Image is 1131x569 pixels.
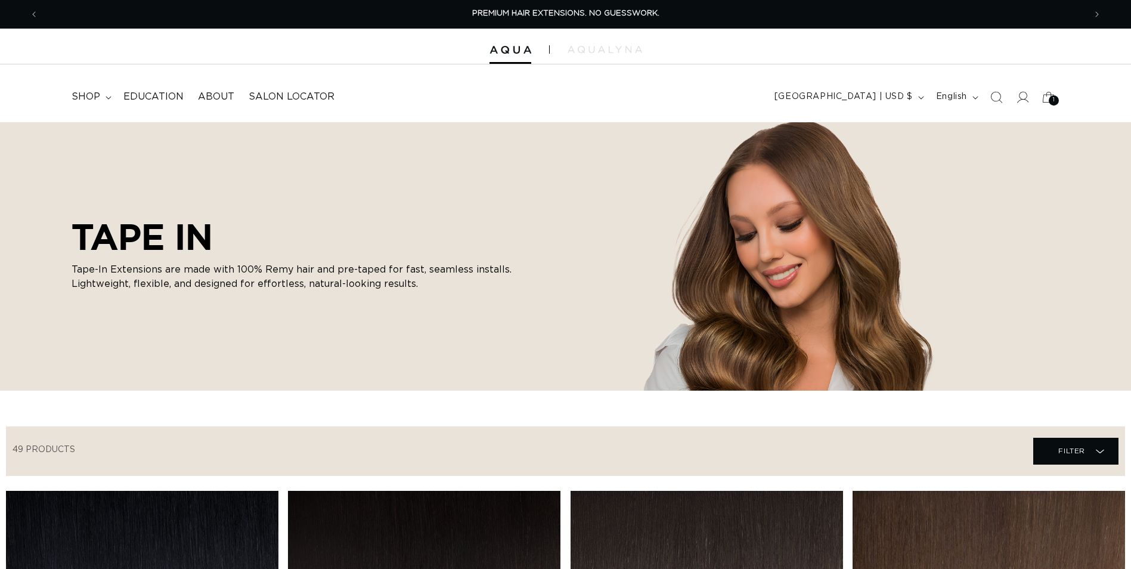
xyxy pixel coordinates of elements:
[489,46,531,54] img: Aqua Hair Extensions
[241,84,342,110] a: Salon Locator
[983,84,1009,110] summary: Search
[21,3,47,26] button: Previous announcement
[72,262,525,291] p: Tape-In Extensions are made with 100% Remy hair and pre-taped for fast, seamless installs. Lightw...
[123,91,184,103] span: Education
[64,84,116,110] summary: shop
[568,46,642,53] img: aqualyna.com
[249,91,334,103] span: Salon Locator
[72,91,100,103] span: shop
[1053,95,1055,106] span: 1
[13,446,75,454] span: 49 products
[116,84,191,110] a: Education
[936,91,967,103] span: English
[198,91,234,103] span: About
[929,86,983,109] button: English
[774,91,913,103] span: [GEOGRAPHIC_DATA] | USD $
[767,86,929,109] button: [GEOGRAPHIC_DATA] | USD $
[191,84,241,110] a: About
[1033,438,1118,465] summary: Filter
[1058,440,1085,462] span: Filter
[1084,3,1110,26] button: Next announcement
[72,216,525,258] h2: TAPE IN
[472,10,659,17] span: PREMIUM HAIR EXTENSIONS. NO GUESSWORK.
